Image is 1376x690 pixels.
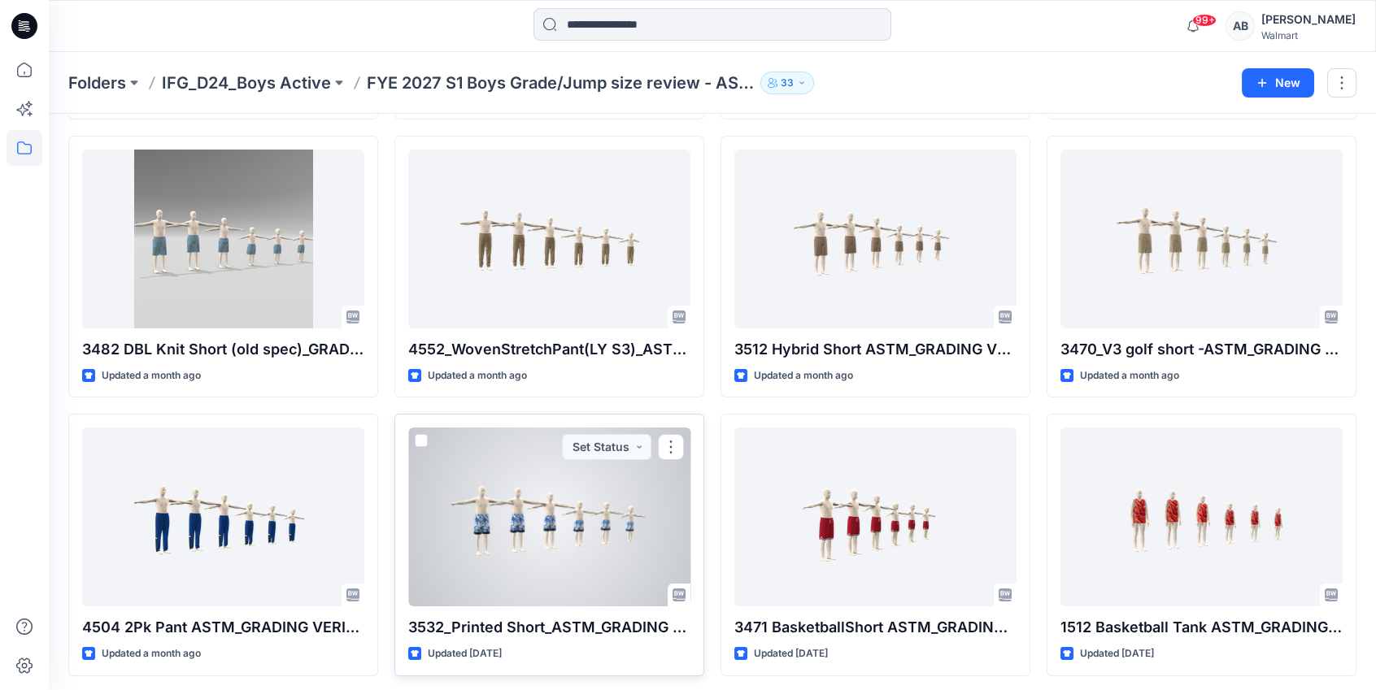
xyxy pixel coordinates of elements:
p: Updated [DATE] [1080,645,1154,662]
a: IFG_D24_Boys Active [162,72,331,94]
p: 3532_Printed Short_ASTM_GRADING VERIFICATION [408,616,690,639]
p: FYE 2027 S1 Boys Grade/Jump size review - ASTM grades [367,72,754,94]
a: 3532_Printed Short_ASTM_GRADING VERIFICATION [408,427,690,606]
p: 3471 BasketballShort ASTM_GRADING VERIFICATION1 [734,616,1017,639]
div: Walmart [1261,29,1356,41]
button: New [1242,68,1314,98]
p: 3470_V3 golf short -ASTM_GRADING VERIFICATION1 [1060,338,1343,361]
a: 4504 2Pk Pant ASTM_GRADING VERIFICATION [82,427,364,606]
button: 33 [760,72,814,94]
p: 33 [781,74,794,92]
p: Updated a month ago [428,367,527,384]
p: 3512 Hybrid Short ASTM_GRADING VERIFICATION [734,338,1017,361]
a: 3471 BasketballShort ASTM_GRADING VERIFICATION1 [734,427,1017,606]
div: [PERSON_NAME] [1261,10,1356,29]
p: Updated [DATE] [428,645,502,662]
p: 4504 2Pk Pant ASTM_GRADING VERIFICATION [82,616,364,639]
div: AB [1226,11,1255,41]
a: 3512 Hybrid Short ASTM_GRADING VERIFICATION [734,150,1017,328]
span: 99+ [1192,14,1217,27]
p: 1512 Basketball Tank ASTM_GRADING VERIFICATION [1060,616,1343,639]
a: 1512 Basketball Tank ASTM_GRADING VERIFICATION [1060,427,1343,606]
p: Updated a month ago [1080,367,1179,384]
p: 4552_WovenStretchPant(LY S3)_ASTM_GRADING VERIFICATION [408,338,690,361]
p: Updated a month ago [102,367,201,384]
a: 3470_V3 golf short -ASTM_GRADING VERIFICATION1 [1060,150,1343,328]
p: Updated a month ago [754,367,853,384]
a: Folders [68,72,126,94]
p: Updated [DATE] [754,645,828,662]
a: 3482 DBL Knit Short (old spec)_GRADING VERIFICATION2 [82,150,364,328]
p: 3482 DBL Knit Short (old spec)_GRADING VERIFICATION2 [82,338,364,361]
p: Updated a month ago [102,645,201,662]
a: 4552_WovenStretchPant(LY S3)_ASTM_GRADING VERIFICATION [408,150,690,328]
